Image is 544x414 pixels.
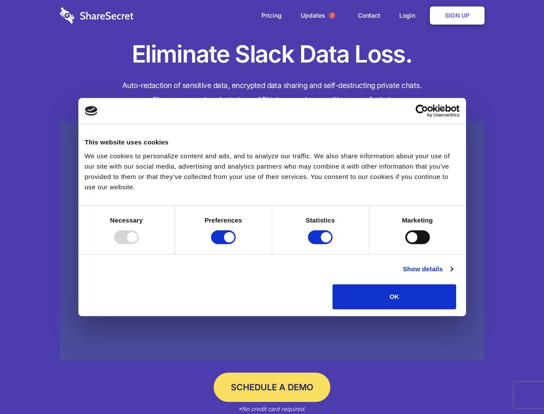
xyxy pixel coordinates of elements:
a: Sign Up [430,6,485,25]
h4: Auto-redaction of sensitive data, encrypted data sharing and self-destructing private chats. Shar... [60,78,485,107]
img: logo [85,106,98,116]
img: logo-wordmark-white-trans-d4663122ce5f474addd5e946df7df03e33cb6a1c49d2221995e7729f52c070b2.svg [60,7,134,24]
div: We use cookies to personalize content and ads, and to analyze our traffic. We also share informat... [85,151,460,192]
a: Login [391,2,428,29]
em: *No credit card required. [238,405,306,412]
h1: Eliminate Slack Data Loss. [60,39,485,70]
a: Usercentrics Cookiebot - opens in a new window [384,104,460,117]
span: 1 [329,12,336,19]
a: Pricing [253,2,290,29]
strong: Marketing [402,216,433,224]
a: Show details [403,264,453,274]
strong: Preferences [205,216,242,224]
a: Contact [349,2,389,29]
button: OK [333,284,456,309]
div: This website uses cookies [85,137,460,147]
strong: Statistics [306,216,335,224]
a: Wistia video thumbnail [60,122,485,361]
strong: Necessary [110,216,143,224]
a: Schedule a Demo [214,373,330,402]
